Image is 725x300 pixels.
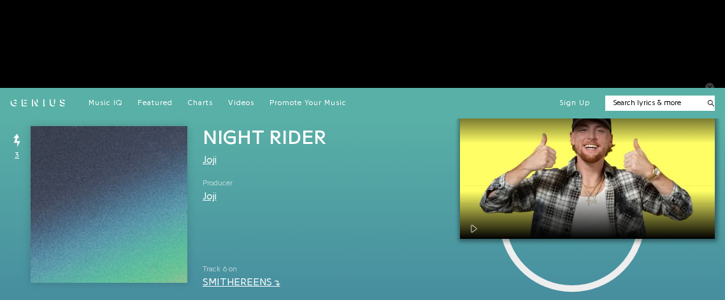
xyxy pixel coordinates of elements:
[15,150,19,161] span: 3
[89,99,122,106] span: Music IQ
[605,97,700,108] input: Search lyrics & more
[203,191,217,201] a: Joji
[31,126,187,283] img: Cover art for NIGHT RIDER by Joji
[203,178,233,189] span: Producer
[228,99,254,106] span: Videos
[138,98,173,108] a: Featured
[269,98,347,108] a: Promote Your Music
[188,98,213,108] a: Charts
[269,99,347,106] span: Promote Your Music
[203,155,217,165] a: Joji
[203,127,326,148] span: NIGHT RIDER
[559,98,590,108] button: Sign Up
[188,99,213,106] span: Charts
[89,98,122,108] a: Music IQ
[228,98,254,108] a: Videos
[138,99,173,106] span: Featured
